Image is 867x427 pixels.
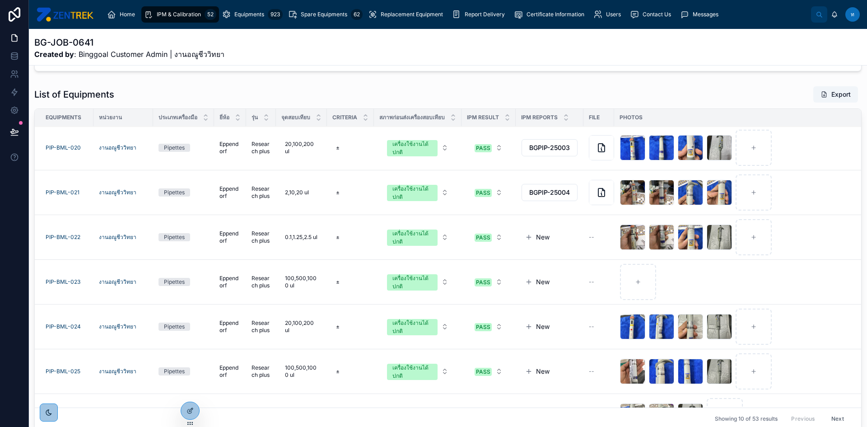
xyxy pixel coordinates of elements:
div: Pipettes [164,278,185,286]
span: ท [851,11,854,18]
span: 0.1,1.25,2.5 ul [285,234,317,241]
span: ± [336,323,340,330]
a: PIP-BML-023 [46,278,80,286]
span: Spare Equipments [301,11,347,18]
span: สภาพก่อนส่งเครื่องสอบเทียบ [379,114,445,121]
span: งานอณูชีววิทยา [99,144,136,151]
span: : Binggoal Customer Admin | งานอณูชีววิทยา [34,49,224,60]
div: PASS [476,278,490,286]
span: ± [336,234,340,241]
span: งานอณูชีววิทยา [99,278,136,286]
a: PIP-BML-020 [46,144,81,151]
a: Contact Us [627,6,677,23]
button: Select Button [467,140,510,156]
span: ± [336,278,340,286]
a: Certificate Information [511,6,591,23]
span: Research plus [252,319,270,334]
div: เครื่องใช้งานได้ปกติ [392,185,432,201]
span: New [536,277,550,286]
span: ยี่ห้อ [219,114,229,121]
span: ± [336,144,340,151]
a: งานอณูชีววิทยา [99,234,136,241]
button: Select Button [467,363,510,380]
span: File [589,114,600,121]
span: หน่วยงาน [99,114,122,121]
span: New [536,322,550,331]
span: Photos [620,114,643,121]
div: 923 [268,9,283,20]
div: เครื่องใช้งานได้ปกติ [392,274,432,291]
button: Select Button [522,184,578,201]
span: 100,500,1000 ul [285,364,318,379]
button: Select Button [380,314,456,339]
div: Pipettes [164,323,185,331]
span: Users [606,11,621,18]
button: Select Button [467,274,510,290]
span: Criteria [332,114,357,121]
button: Export [813,86,858,103]
span: BGPIP-25004 [529,188,570,197]
div: Pipettes [164,144,185,152]
span: ประเภทเครื่องมือ [158,114,197,121]
h1: BG-JOB-0641 [34,36,224,49]
div: PASS [476,323,490,331]
span: ± [336,368,340,375]
button: Select Button [380,136,456,160]
a: Home [104,6,141,23]
a: PIP-BML-024 [46,323,81,330]
span: Eppendorf [219,319,241,334]
a: งานอณูชีววิทยา [99,368,136,375]
div: Pipettes [164,367,185,375]
span: Research plus [252,275,270,289]
button: New [525,367,574,376]
span: Equipments [234,11,264,18]
button: Select Button [380,359,456,384]
a: Spare Equipments62 [285,6,365,23]
a: Replacement Equipment [365,6,449,23]
a: PIP-BML-022 [46,234,80,241]
span: IPM Result [467,114,499,121]
span: New [536,233,550,242]
button: Next [825,412,850,426]
div: เครื่องใช้งานได้ปกติ [392,319,432,335]
button: New [525,233,574,242]
button: New [525,277,574,286]
span: จุดสอบเทียบ [281,114,310,121]
span: รุ่น [252,114,258,121]
button: Select Button [467,184,510,201]
span: Research plus [252,364,270,379]
h1: List of Equipments [34,88,114,101]
span: Home [120,11,135,18]
span: -- [589,278,594,286]
div: 62 [351,9,363,20]
span: Contact Us [643,11,671,18]
span: Eppendorf [219,141,241,155]
span: Ipm reports [521,114,558,121]
img: App logo [36,7,93,22]
div: Pipettes [164,233,185,241]
a: งานอณูชีววิทยา [99,323,136,330]
span: BGPIP-25003 [529,143,570,152]
span: งานอณูชีววิทยา [99,189,136,196]
button: Select Button [380,270,456,294]
span: Replacement Equipment [381,11,443,18]
span: Eppendorf [219,364,241,379]
span: 20,100,200 ul [285,141,318,155]
strong: Created by [34,50,74,59]
span: Messages [693,11,718,18]
span: ± [336,189,340,196]
span: PIP-BML-021 [46,189,79,196]
span: Research plus [252,141,270,155]
span: Eppendorf [219,185,241,200]
a: PIP-BML-025 [46,368,80,375]
span: 20,100,200 ul [285,319,318,334]
span: -- [589,234,594,241]
div: เครื่องใช้งานได้ปกติ [392,364,432,380]
a: IPM & Calibration52 [141,6,219,23]
span: -- [589,323,594,330]
a: Users [591,6,627,23]
button: Select Button [522,139,578,156]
